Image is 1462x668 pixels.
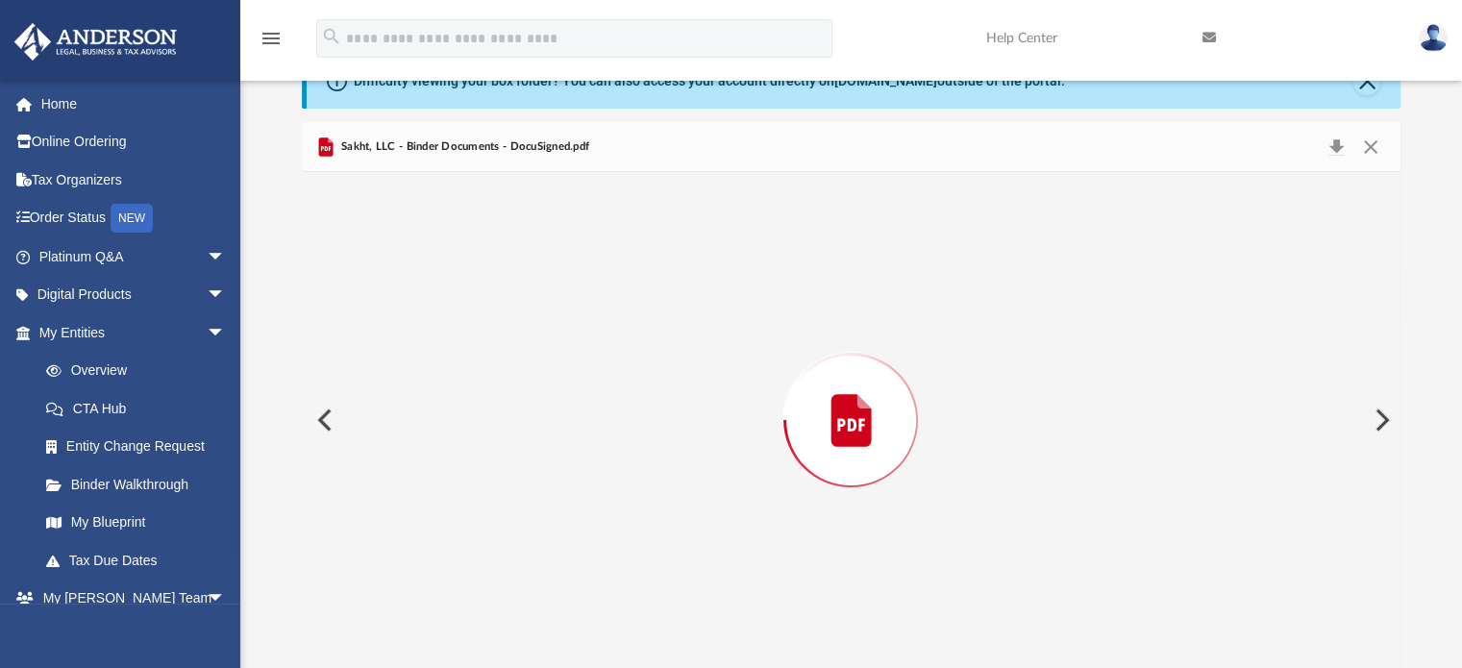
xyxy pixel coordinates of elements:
[13,580,245,618] a: My [PERSON_NAME] Teamarrow_drop_down
[1359,393,1401,447] button: Next File
[13,313,255,352] a: My Entitiesarrow_drop_down
[260,37,283,50] a: menu
[13,237,255,276] a: Platinum Q&Aarrow_drop_down
[27,352,255,390] a: Overview
[1353,68,1380,95] button: Close
[337,138,589,156] span: Sakht, LLC - Binder Documents - DocuSigned.pdf
[260,27,283,50] i: menu
[207,580,245,619] span: arrow_drop_down
[111,204,153,233] div: NEW
[1419,24,1448,52] img: User Pic
[834,73,937,88] a: [DOMAIN_NAME]
[207,276,245,315] span: arrow_drop_down
[13,123,255,161] a: Online Ordering
[27,504,245,542] a: My Blueprint
[27,541,255,580] a: Tax Due Dates
[1320,134,1354,161] button: Download
[321,26,342,47] i: search
[9,23,183,61] img: Anderson Advisors Platinum Portal
[207,313,245,353] span: arrow_drop_down
[27,428,255,466] a: Entity Change Request
[207,237,245,277] span: arrow_drop_down
[27,465,255,504] a: Binder Walkthrough
[13,199,255,238] a: Order StatusNEW
[354,71,1065,91] div: Difficulty viewing your box folder? You can also access your account directly on outside of the p...
[302,393,344,447] button: Previous File
[13,85,255,123] a: Home
[13,161,255,199] a: Tax Organizers
[1353,134,1388,161] button: Close
[13,276,255,314] a: Digital Productsarrow_drop_down
[27,389,255,428] a: CTA Hub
